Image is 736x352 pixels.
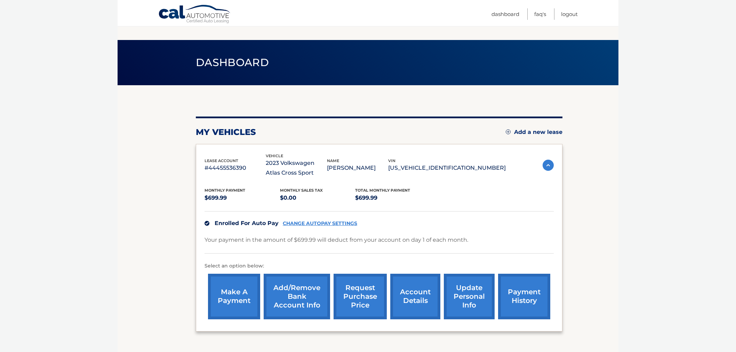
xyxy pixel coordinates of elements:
[205,262,554,270] p: Select an option below:
[205,193,280,203] p: $699.99
[534,8,546,20] a: FAQ's
[444,274,495,319] a: update personal info
[205,235,468,245] p: Your payment in the amount of $699.99 will deduct from your account on day 1 of each month.
[327,158,339,163] span: name
[205,188,245,193] span: Monthly Payment
[215,220,279,226] span: Enrolled For Auto Pay
[283,221,357,226] a: CHANGE AUTOPAY SETTINGS
[196,56,269,69] span: Dashboard
[196,127,256,137] h2: my vehicles
[506,129,511,134] img: add.svg
[264,274,330,319] a: Add/Remove bank account info
[355,188,410,193] span: Total Monthly Payment
[543,160,554,171] img: accordion-active.svg
[334,274,387,319] a: request purchase price
[280,188,323,193] span: Monthly sales Tax
[158,5,231,25] a: Cal Automotive
[280,193,355,203] p: $0.00
[388,163,506,173] p: [US_VEHICLE_IDENTIFICATION_NUMBER]
[266,153,283,158] span: vehicle
[205,158,238,163] span: lease account
[561,8,578,20] a: Logout
[208,274,260,319] a: make a payment
[327,163,388,173] p: [PERSON_NAME]
[498,274,550,319] a: payment history
[390,274,440,319] a: account details
[205,163,266,173] p: #44455536390
[388,158,395,163] span: vin
[266,158,327,178] p: 2023 Volkswagen Atlas Cross Sport
[506,129,562,136] a: Add a new lease
[205,221,209,226] img: check.svg
[355,193,431,203] p: $699.99
[491,8,519,20] a: Dashboard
